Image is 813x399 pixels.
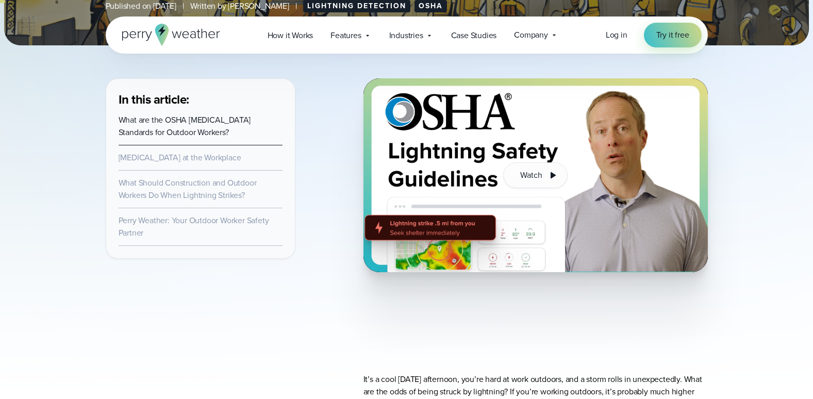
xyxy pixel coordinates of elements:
span: Watch [520,169,542,181]
iframe: Listen to a Podcast on Lightning Safety for Outdoor Workers Video [363,289,708,340]
a: How it Works [259,25,322,46]
a: What Should Construction and Outdoor Workers Do When Lightning Strikes? [119,177,257,201]
span: Company [514,29,548,41]
button: Watch [503,162,567,188]
h3: In this article: [119,91,283,108]
span: How it Works [268,29,313,42]
a: Case Studies [442,25,506,46]
a: Try it free [644,23,702,47]
span: Industries [389,29,423,42]
span: Features [330,29,361,42]
a: [MEDICAL_DATA] at the Workplace [119,152,241,163]
span: Try it free [656,29,689,41]
span: Case Studies [451,29,497,42]
a: Log in [606,29,627,41]
a: Perry Weather: Your Outdoor Worker Safety Partner [119,214,269,239]
a: What are the OSHA [MEDICAL_DATA] Standards for Outdoor Workers? [119,114,251,138]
